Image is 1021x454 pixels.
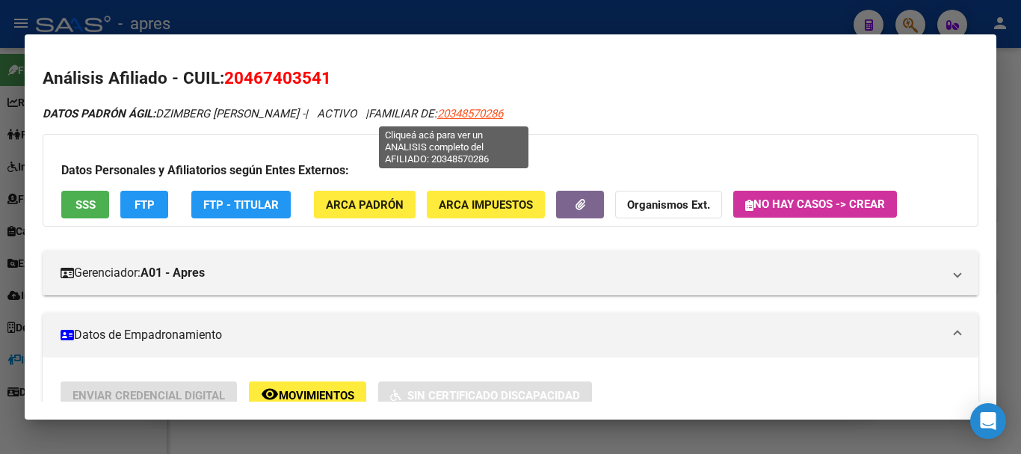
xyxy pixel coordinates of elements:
[43,251,978,295] mat-expansion-panel-header: Gerenciador:A01 - Apres
[378,381,592,409] button: Sin Certificado Discapacidad
[427,191,545,218] button: ARCA Impuestos
[61,264,943,282] mat-panel-title: Gerenciador:
[141,264,205,282] strong: A01 - Apres
[120,191,168,218] button: FTP
[615,191,722,218] button: Organismos Ext.
[61,381,237,409] button: Enviar Credencial Digital
[61,191,109,218] button: SSS
[314,191,416,218] button: ARCA Padrón
[61,326,943,344] mat-panel-title: Datos de Empadronamiento
[368,107,503,120] span: FAMILIAR DE:
[279,389,354,402] span: Movimientos
[437,107,503,120] span: 20348570286
[203,198,279,212] span: FTP - Titular
[439,198,533,212] span: ARCA Impuestos
[43,107,305,120] span: DZIMBERG [PERSON_NAME] -
[261,385,279,403] mat-icon: remove_red_eye
[733,191,897,218] button: No hay casos -> Crear
[43,107,503,120] i: | ACTIVO |
[224,68,331,88] span: 20467403541
[970,403,1006,439] div: Open Intercom Messenger
[627,198,710,212] strong: Organismos Ext.
[61,162,960,180] h3: Datos Personales y Afiliatorios según Entes Externos:
[75,198,96,212] span: SSS
[745,197,885,211] span: No hay casos -> Crear
[43,66,978,91] h2: Análisis Afiliado - CUIL:
[407,389,580,402] span: Sin Certificado Discapacidad
[249,381,366,409] button: Movimientos
[191,191,291,218] button: FTP - Titular
[326,198,404,212] span: ARCA Padrón
[43,107,155,120] strong: DATOS PADRÓN ÁGIL:
[73,389,225,402] span: Enviar Credencial Digital
[135,198,155,212] span: FTP
[43,313,978,358] mat-expansion-panel-header: Datos de Empadronamiento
